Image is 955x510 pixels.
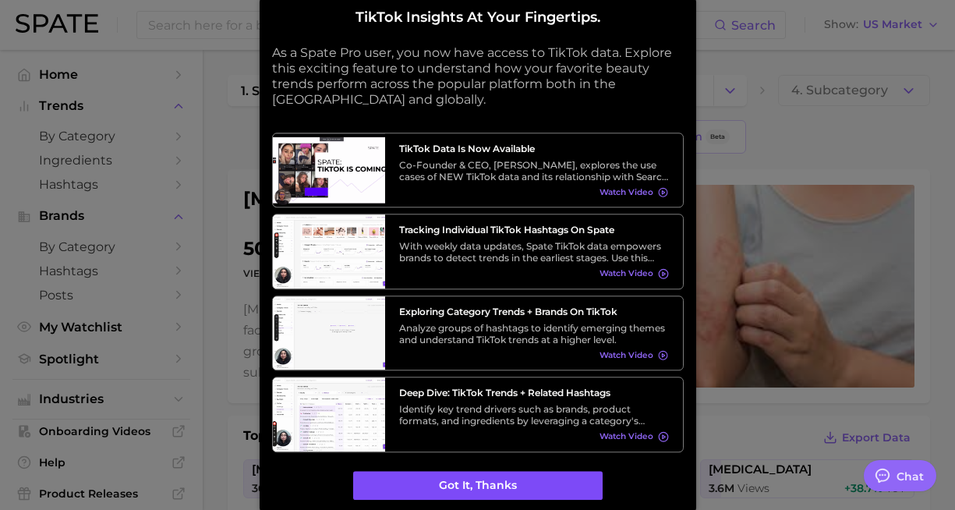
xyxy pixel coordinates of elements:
div: Analyze groups of hashtags to identify emerging themes and understand TikTok trends at a higher l... [399,322,669,345]
span: Watch Video [600,187,653,197]
h3: TikTok data is now available [399,143,669,154]
div: With weekly data updates, Spate TikTok data empowers brands to detect trends in the earliest stag... [399,240,669,264]
div: Co-Founder & CEO, [PERSON_NAME], explores the use cases of NEW TikTok data and its relationship w... [399,159,669,182]
span: Watch Video [600,269,653,279]
h3: Deep Dive: TikTok Trends + Related Hashtags [399,387,669,398]
span: Watch Video [600,432,653,442]
h2: TikTok insights at your fingertips. [272,9,684,27]
a: TikTok data is now availableCo-Founder & CEO, [PERSON_NAME], explores the use cases of NEW TikTok... [272,133,684,208]
div: Identify key trend drivers such as brands, product formats, and ingredients by leveraging a categ... [399,403,669,427]
button: Got it, thanks [353,471,603,501]
span: Watch Video [600,350,653,360]
p: As a Spate Pro user, you now have access to TikTok data. Explore this exciting feature to underst... [272,45,684,108]
a: Exploring Category Trends + Brands on TikTokAnalyze groups of hashtags to identify emerging theme... [272,296,684,371]
a: Tracking Individual TikTok Hashtags on SpateWith weekly data updates, Spate TikTok data empowers ... [272,214,684,289]
h3: Exploring Category Trends + Brands on TikTok [399,306,669,317]
a: Deep Dive: TikTok Trends + Related HashtagsIdentify key trend drivers such as brands, product for... [272,377,684,452]
h3: Tracking Individual TikTok Hashtags on Spate [399,224,669,236]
